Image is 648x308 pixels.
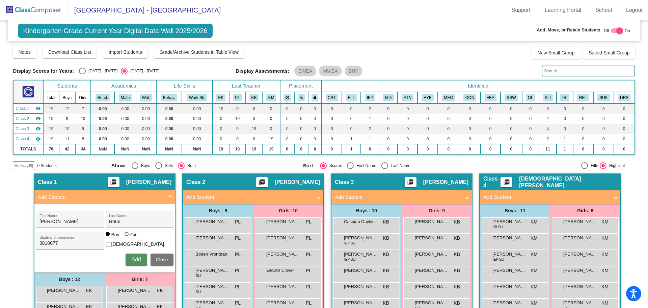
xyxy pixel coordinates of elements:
mat-radio-group: Select an option [303,162,490,169]
button: Download Class List [43,46,97,58]
td: 0 [280,124,294,134]
div: First Name [354,163,376,169]
button: IRI [560,94,569,101]
td: 0 [417,134,438,144]
td: 0 [280,114,294,124]
td: 0 [379,144,398,154]
mat-radio-group: Select an option [111,162,298,169]
td: 0 [573,114,593,124]
td: 0 [614,134,635,144]
td: 0.00 [182,103,213,114]
td: Pam LaGattuta - No Class Name [13,114,43,124]
th: Total [43,92,59,103]
td: 0 [438,124,459,134]
button: Import Students [103,46,147,58]
mat-icon: visibility [35,106,41,111]
span: Add [131,257,141,262]
button: MED [442,94,455,101]
mat-icon: picture_as_pdf [406,179,414,188]
button: Work Sk. [187,94,207,101]
button: Behav. [161,94,177,101]
td: 0 [246,134,263,144]
div: [DATE] - [DATE] [128,68,159,74]
button: Math [119,94,132,101]
td: 9 [59,114,76,124]
span: Import Students [109,49,142,55]
td: 1 [342,134,361,144]
td: 0 [280,144,294,154]
td: 0.00 [136,124,156,134]
td: 0 [501,134,522,144]
td: 0 [459,134,480,144]
td: 6 [361,144,379,154]
td: 0 [417,144,438,154]
td: 0 [280,134,294,144]
th: Pam LaGattuta [229,92,245,103]
td: 0 [322,124,342,134]
td: 2 [361,124,379,134]
button: Grade/Archive Students in Table View [154,46,244,58]
td: 2 [539,134,557,144]
button: Notes [13,46,36,58]
span: [GEOGRAPHIC_DATA] - [GEOGRAPHIC_DATA] [67,5,221,16]
button: ATN [402,94,413,101]
td: NaN [114,144,136,154]
td: 0.00 [91,134,114,144]
td: 2 [361,103,379,114]
td: 34 [75,144,91,154]
td: 0.00 [91,124,114,134]
th: Life Skills [156,80,212,92]
td: 0.00 [136,114,156,124]
span: Grade/Archive Students in Table View [160,49,239,55]
th: Kristen Morey [262,92,280,103]
td: 19 [262,134,280,144]
th: Retained [573,92,593,103]
td: 0 [308,103,322,114]
td: 10 [75,114,91,124]
button: Close [151,254,173,266]
td: 0 [614,114,635,124]
td: 0 [593,134,614,144]
th: Conners Completed [459,92,480,103]
td: TOTALS [13,144,43,154]
th: Dr. Sloane [614,92,635,103]
th: Individualized Education Plan [361,92,379,103]
td: 12 [59,103,76,114]
td: 0.00 [182,124,213,134]
td: 0 [501,124,522,134]
td: 0 [593,124,614,134]
span: On [625,28,630,34]
td: 0 [614,124,635,134]
td: 0 [614,144,635,154]
th: Karly Burke [246,92,263,103]
span: [DEMOGRAPHIC_DATA][PERSON_NAME] [519,175,617,189]
td: 4 [539,124,557,134]
th: Wears Eyeglasses [417,92,438,103]
mat-expansion-panel-header: Add Student [183,190,323,204]
td: 0 [459,144,480,154]
td: 0 [501,103,522,114]
td: 0 [294,114,308,124]
th: Girls [75,92,91,103]
td: 0.00 [156,124,182,134]
th: Placement [280,80,322,92]
mat-expansion-panel-header: Add Student [34,190,175,204]
td: 7 [75,103,91,114]
td: 0.00 [136,134,156,144]
button: Writ. [140,94,152,101]
td: 0.00 [156,103,182,114]
button: CON [463,94,476,101]
td: 0 [522,114,539,124]
span: Class 2 [16,116,29,122]
td: 0 [438,103,459,114]
td: 11 [59,134,76,144]
td: 0 [322,114,342,124]
td: 0 [229,134,245,144]
span: Class 2 [186,179,205,186]
th: Counseling/Therapy/Social Work [501,92,522,103]
td: 0 [294,134,308,144]
td: 0.00 [114,103,136,114]
td: 0 [557,103,573,114]
td: 0 [501,144,522,154]
td: 19 [246,144,263,154]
